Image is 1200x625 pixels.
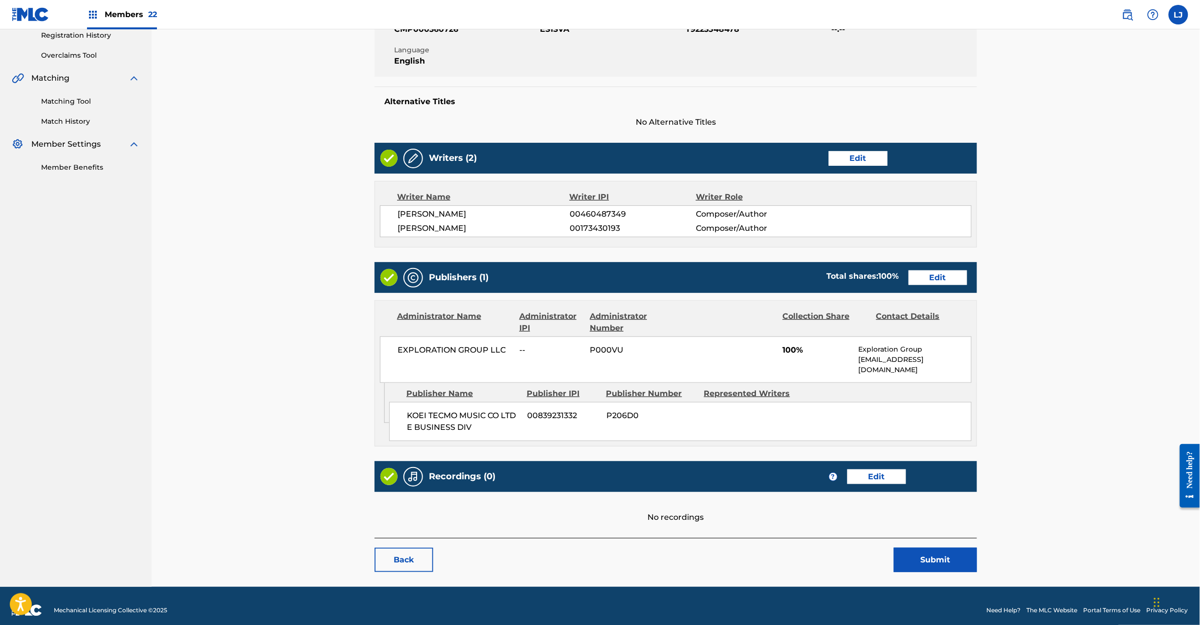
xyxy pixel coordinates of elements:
[606,410,697,422] span: P206D0
[12,7,49,22] img: MLC Logo
[987,606,1021,615] a: Need Help?
[12,72,24,84] img: Matching
[41,162,140,173] a: Member Benefits
[54,606,167,615] span: Mechanical Licensing Collective © 2025
[1154,588,1160,617] div: Drag
[859,355,971,375] p: [EMAIL_ADDRESS][DOMAIN_NAME]
[31,72,69,84] span: Matching
[876,311,962,334] div: Contact Details
[686,23,829,35] span: T9223548478
[148,10,157,19] span: 22
[1143,5,1163,24] div: Help
[128,72,140,84] img: expand
[397,191,570,203] div: Writer Name
[398,344,512,356] span: EXPLORATION GROUP LLC
[826,270,899,282] div: Total shares:
[398,208,570,220] span: [PERSON_NAME]
[783,311,869,334] div: Collection Share
[397,311,512,334] div: Administrator Name
[570,208,696,220] span: 00460487349
[384,97,967,107] h5: Alternative Titles
[782,344,851,356] span: 100%
[394,55,537,67] span: English
[87,9,99,21] img: Top Rightsholders
[429,471,495,482] h5: Recordings (0)
[847,469,906,484] a: Edit
[375,116,977,128] span: No Alternative Titles
[41,50,140,61] a: Overclaims Tool
[1027,606,1078,615] a: The MLC Website
[429,272,489,283] h5: Publishers (1)
[696,223,811,234] span: Composer/Author
[527,388,599,400] div: Publisher IPI
[1147,9,1159,21] img: help
[429,153,477,164] h5: Writers (2)
[41,30,140,41] a: Registration History
[527,410,599,422] span: 00839231332
[406,388,519,400] div: Publisher Name
[105,9,157,20] span: Members
[380,269,398,286] img: Valid
[398,223,570,234] span: [PERSON_NAME]
[894,548,977,572] button: Submit
[1147,606,1188,615] a: Privacy Policy
[704,388,795,400] div: Represented Writers
[1122,9,1133,21] img: search
[375,548,433,572] a: Back
[407,410,520,433] span: KOEI TECMO MUSIC CO LTD E BUSINESS DIV
[12,138,23,150] img: Member Settings
[407,153,419,164] img: Writers
[380,468,398,485] img: Valid
[41,96,140,107] a: Matching Tool
[394,23,537,35] span: CMP000360726
[128,138,140,150] img: expand
[606,388,697,400] div: Publisher Number
[570,223,696,234] span: 00173430193
[570,191,696,203] div: Writer IPI
[859,344,971,355] p: Exploration Group
[407,471,419,483] img: Recordings
[829,473,837,481] span: ?
[1169,5,1188,24] div: User Menu
[1173,437,1200,515] iframe: Resource Center
[831,23,975,35] span: --:--
[829,151,888,166] a: Edit
[394,45,537,55] span: Language
[878,271,899,281] span: 100 %
[1118,5,1137,24] a: Public Search
[909,270,967,285] a: Edit
[519,311,582,334] div: Administrator IPI
[380,150,398,167] img: Valid
[590,311,676,334] div: Administrator Number
[375,492,977,523] div: No recordings
[540,23,683,35] span: ES1SVA
[31,138,101,150] span: Member Settings
[407,272,419,284] img: Publishers
[41,116,140,127] a: Match History
[590,344,676,356] span: P000VU
[1151,578,1200,625] iframe: Chat Widget
[696,191,811,203] div: Writer Role
[520,344,583,356] span: --
[696,208,811,220] span: Composer/Author
[1084,606,1141,615] a: Portal Terms of Use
